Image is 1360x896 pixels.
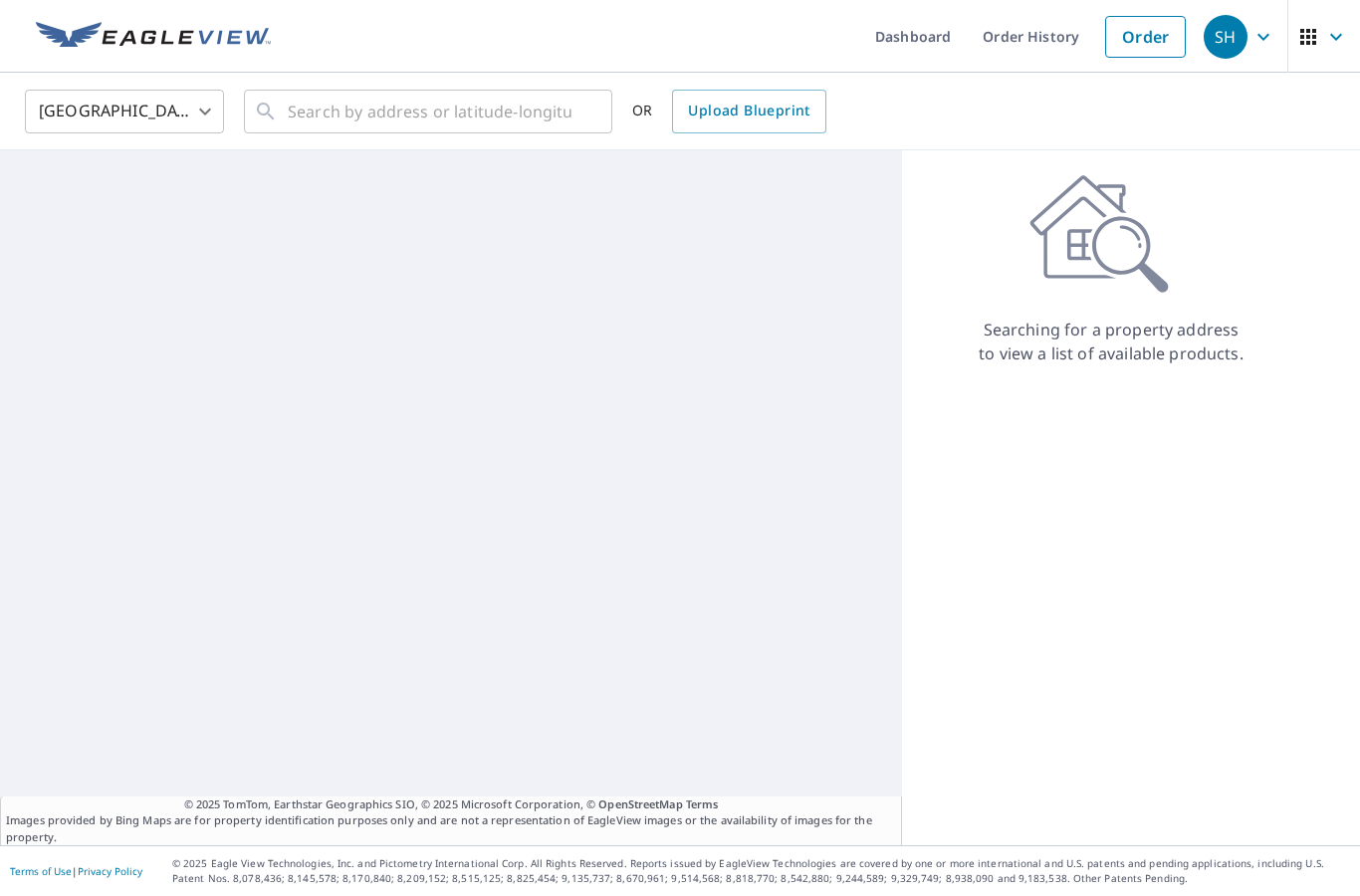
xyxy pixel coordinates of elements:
a: OpenStreetMap [598,796,682,811]
a: Terms [686,796,719,811]
input: Search by address or latitude-longitude [288,84,571,139]
p: | [10,865,142,877]
p: Searching for a property address to view a list of available products. [978,318,1245,365]
p: © 2025 Eagle View Technologies, Inc. and Pictometry International Corp. All Rights Reserved. Repo... [172,856,1350,886]
div: OR [632,90,826,133]
div: SH [1204,15,1247,59]
span: Upload Blueprint [688,99,809,123]
a: Order [1105,16,1186,58]
div: [GEOGRAPHIC_DATA] [25,84,224,139]
a: Terms of Use [10,864,72,878]
span: © 2025 TomTom, Earthstar Geographics SIO, © 2025 Microsoft Corporation, © [184,796,719,813]
a: Privacy Policy [78,864,142,878]
img: EV Logo [36,22,271,52]
a: Upload Blueprint [672,90,825,133]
